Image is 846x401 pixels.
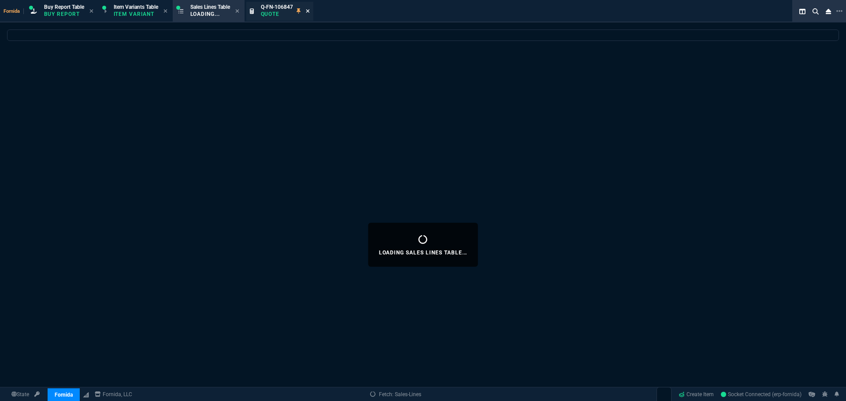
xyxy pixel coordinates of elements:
p: Loading... [190,11,230,18]
nx-icon: Open New Tab [836,7,842,15]
a: Global State [9,390,32,398]
nx-icon: Close Tab [89,8,93,15]
nx-icon: Close Tab [235,8,239,15]
span: Item Variants Table [114,4,158,10]
a: Fetch: Sales-Lines [370,390,421,398]
p: Quote [261,11,293,18]
span: Fornida [4,8,24,14]
p: Loading Sales Lines Table... [379,249,468,256]
nx-icon: Close Workbench [822,6,835,17]
a: API TOKEN [32,390,42,398]
nx-icon: Close Tab [163,8,167,15]
span: Q-FN-106847 [261,4,293,10]
nx-icon: Close Tab [306,8,310,15]
span: Buy Report Table [44,4,84,10]
p: Item Variant [114,11,158,18]
p: Buy Report [44,11,84,18]
nx-icon: Split Panels [796,6,809,17]
a: msbcCompanyName [92,390,135,398]
a: Create Item [675,388,717,401]
nx-icon: Search [809,6,822,17]
a: lZ0K8iU94mqdAiYSAAAn [721,390,801,398]
span: Sales Lines Table [190,4,230,10]
span: Socket Connected (erp-fornida) [721,391,801,397]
